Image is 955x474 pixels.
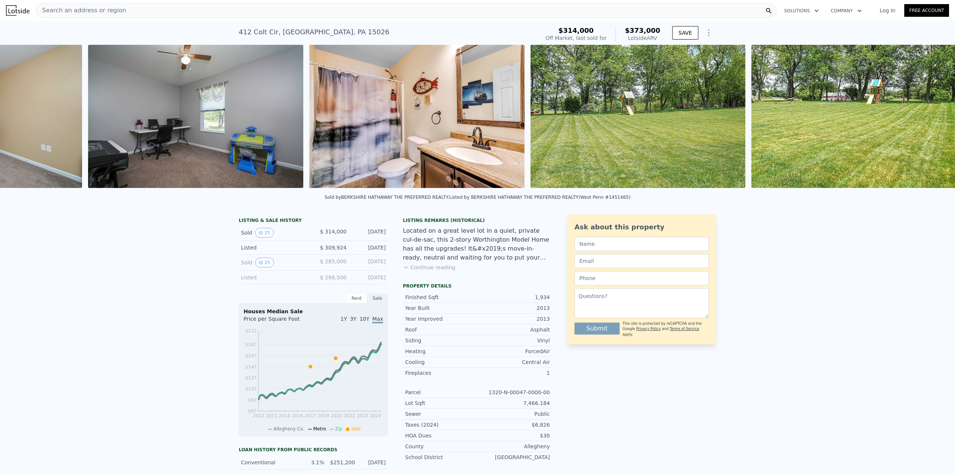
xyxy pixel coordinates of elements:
[477,348,550,355] div: ForcedAir
[335,426,342,431] span: Zip
[298,459,324,466] div: 3.1%
[405,337,477,344] div: Siding
[636,327,661,331] a: Privacy Policy
[477,399,550,407] div: 7,466.184
[279,413,290,418] tspan: 2014
[372,316,383,323] span: Max
[6,5,29,16] img: Lotside
[241,274,307,281] div: Listed
[405,293,477,301] div: Finished Sqft
[292,413,303,418] tspan: 2016
[778,4,825,18] button: Solutions
[357,413,368,418] tspan: 2023
[309,45,525,188] img: Sale: 98817050 Parcel: 91945958
[403,217,552,223] div: Listing Remarks (Historical)
[477,369,550,377] div: 1
[360,316,369,322] span: 10Y
[405,315,477,323] div: Year Improved
[477,453,550,461] div: [GEOGRAPHIC_DATA]
[477,358,550,366] div: Central Air
[320,245,347,251] span: $ 309,924
[625,26,660,34] span: $373,000
[670,327,699,331] a: Terms of Service
[320,274,347,280] span: $ 298,500
[367,293,388,303] div: Sale
[244,308,383,315] div: Houses Median Sale
[672,26,698,40] button: SAVE
[477,432,550,439] div: $30
[477,315,550,323] div: 2013
[623,321,709,337] div: This site is protected by reCAPTCHA and the Google and apply.
[405,399,477,407] div: Lot Sqft
[353,228,386,238] div: [DATE]
[405,421,477,429] div: Taxes (2024)
[403,283,552,289] div: Property details
[574,254,709,268] input: Email
[273,426,304,431] span: Allegheny Co.
[245,342,257,347] tspan: $187
[36,6,126,15] span: Search an address or region
[574,323,620,335] button: Submit
[530,45,746,188] img: Sale: 98817050 Parcel: 91945958
[449,195,630,200] div: Listed by BERKSHIRE HATHAWAY THE PREFERRED REALTY (West Penn #1451465)
[405,326,477,333] div: Roof
[320,229,347,235] span: $ 314,000
[241,244,307,251] div: Listed
[405,389,477,396] div: Parcel
[341,316,347,322] span: 1Y
[403,264,455,271] button: Continue reading
[241,228,307,238] div: Sold
[477,443,550,450] div: Allegheny
[405,348,477,355] div: Heating
[353,274,386,281] div: [DATE]
[325,195,449,200] div: Sold by BERKSHIRE HATHAWAY THE PREFERRED REALTY .
[239,217,388,225] div: LISTING & SALE HISTORY
[255,258,273,267] button: View historical data
[305,413,316,418] tspan: 2017
[255,228,273,238] button: View historical data
[346,293,367,303] div: Rent
[625,34,660,42] div: Lotside ARV
[329,459,355,466] div: $251,200
[477,389,550,396] div: 1320-N-00047-0000-00
[477,410,550,418] div: Public
[245,353,257,358] tspan: $167
[360,459,386,466] div: [DATE]
[248,409,257,414] tspan: $67
[405,453,477,461] div: School District
[313,426,326,431] span: Metro
[245,364,257,370] tspan: $147
[370,413,381,418] tspan: 2024
[405,304,477,312] div: Year Built
[266,413,278,418] tspan: 2013
[405,369,477,377] div: Fireplaces
[245,328,257,333] tspan: $212
[241,258,307,267] div: Sold
[245,375,257,380] tspan: $127
[351,426,361,431] span: Sale
[244,315,313,327] div: Price per Square Foot
[253,413,264,418] tspan: 2012
[239,447,388,453] div: Loan history from public records
[574,237,709,251] input: Name
[405,432,477,439] div: HOA Dues
[477,421,550,429] div: $6,826
[574,271,709,285] input: Phone
[239,27,389,37] div: 412 Colt Cir , [GEOGRAPHIC_DATA] , PA 15026
[248,398,257,403] tspan: $87
[477,337,550,344] div: Vinyl
[241,459,294,466] div: Conventional
[477,304,550,312] div: 2013
[353,244,386,251] div: [DATE]
[545,34,607,42] div: Off Market, last sold for
[871,7,904,14] a: Log In
[320,258,347,264] span: $ 285,000
[318,413,329,418] tspan: 2019
[350,316,356,322] span: 3Y
[245,386,257,392] tspan: $107
[331,413,342,418] tspan: 2020
[574,222,709,232] div: Ask about this property
[353,258,386,267] div: [DATE]
[403,226,552,262] div: Located on a great level lot in a quiet, private cul-de-sac, this 2-story Worthington Model Home ...
[88,45,303,188] img: Sale: 98817050 Parcel: 91945958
